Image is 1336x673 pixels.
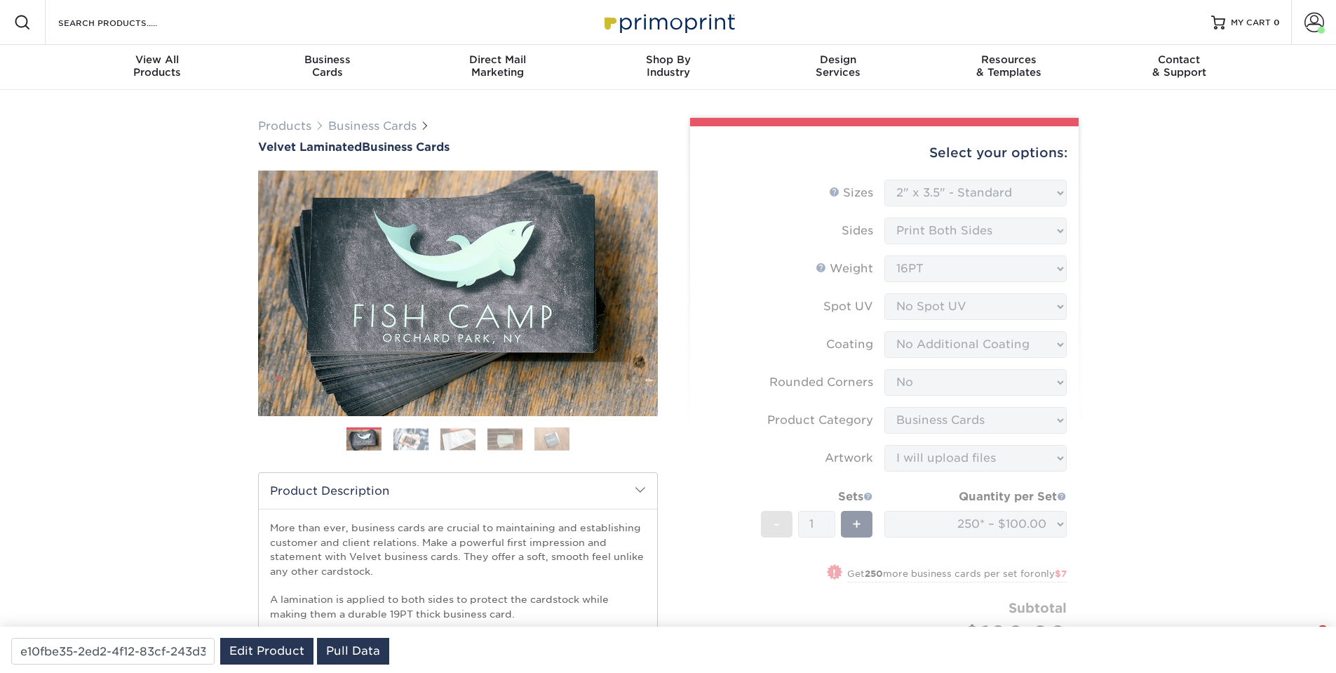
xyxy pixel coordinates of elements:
[259,473,657,509] h2: Product Description
[258,140,658,154] a: Velvet LaminatedBusiness Cards
[1094,45,1264,90] a: Contact& Support
[583,53,753,66] span: Shop By
[258,140,362,154] span: Velvet Laminated
[1094,53,1264,66] span: Contact
[412,53,583,66] span: Direct Mail
[57,14,194,31] input: SEARCH PRODUCTS.....
[1274,18,1280,27] span: 0
[753,53,924,79] div: Services
[220,638,313,665] a: Edit Product
[412,45,583,90] a: Direct MailMarketing
[753,53,924,66] span: Design
[598,7,738,37] img: Primoprint
[328,119,417,133] a: Business Cards
[924,45,1094,90] a: Resources& Templates
[242,53,412,79] div: Cards
[72,53,243,66] span: View All
[317,638,389,665] a: Pull Data
[534,427,569,451] img: Business Cards 05
[1231,17,1271,29] span: MY CART
[583,45,753,90] a: Shop ByIndustry
[1288,625,1322,659] iframe: Intercom live chat
[753,45,924,90] a: DesignServices
[242,53,412,66] span: Business
[258,93,658,493] img: Velvet Laminated 01
[701,126,1067,180] div: Select your options:
[412,53,583,79] div: Marketing
[1094,53,1264,79] div: & Support
[924,53,1094,66] span: Resources
[346,422,382,458] img: Business Cards 01
[258,140,658,154] h1: Business Cards
[1317,625,1328,637] span: 1
[242,45,412,90] a: BusinessCards
[258,119,311,133] a: Products
[393,428,429,450] img: Business Cards 02
[440,428,475,450] img: Business Cards 03
[487,428,522,450] img: Business Cards 04
[924,53,1094,79] div: & Templates
[583,53,753,79] div: Industry
[72,45,243,90] a: View AllProducts
[72,53,243,79] div: Products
